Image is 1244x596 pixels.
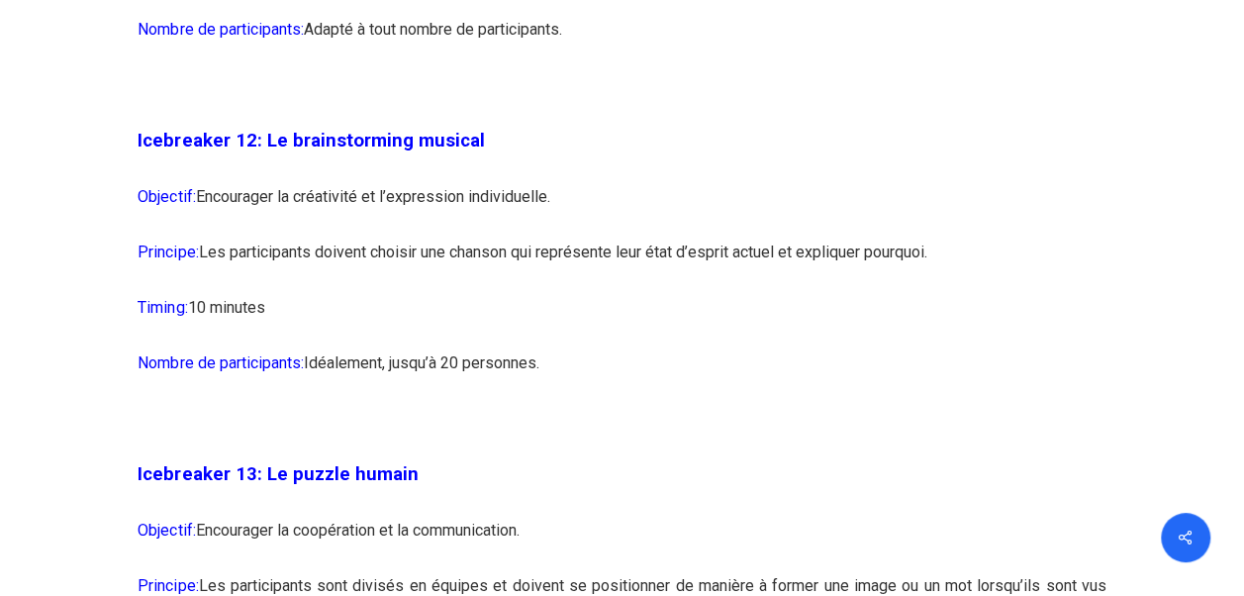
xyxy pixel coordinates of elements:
p: Encourager la créativité et l’expression individuelle. [138,181,1105,237]
span: Objectif: [138,187,195,206]
span: Objectif: [138,521,195,540]
span: Principe: [138,243,198,261]
span: Icebreaker 12: Le brainstorming musical [138,130,484,151]
p: Adapté à tout nombre de participants. [138,14,1105,69]
span: Icebreaker 13: Le puzzle humain [138,463,418,485]
span: Principe: [138,576,198,595]
span: Nombre de participants: [138,353,303,372]
p: 10 minutes [138,292,1105,348]
span: Nombre de participants: [138,20,303,39]
p: Encourager la coopération et la communication. [138,515,1105,570]
span: Timing: [138,298,187,317]
p: Les participants doivent choisir une chanson qui représente leur état d’esprit actuel et explique... [138,237,1105,292]
p: Idéalement, jusqu’à 20 personnes. [138,348,1105,403]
